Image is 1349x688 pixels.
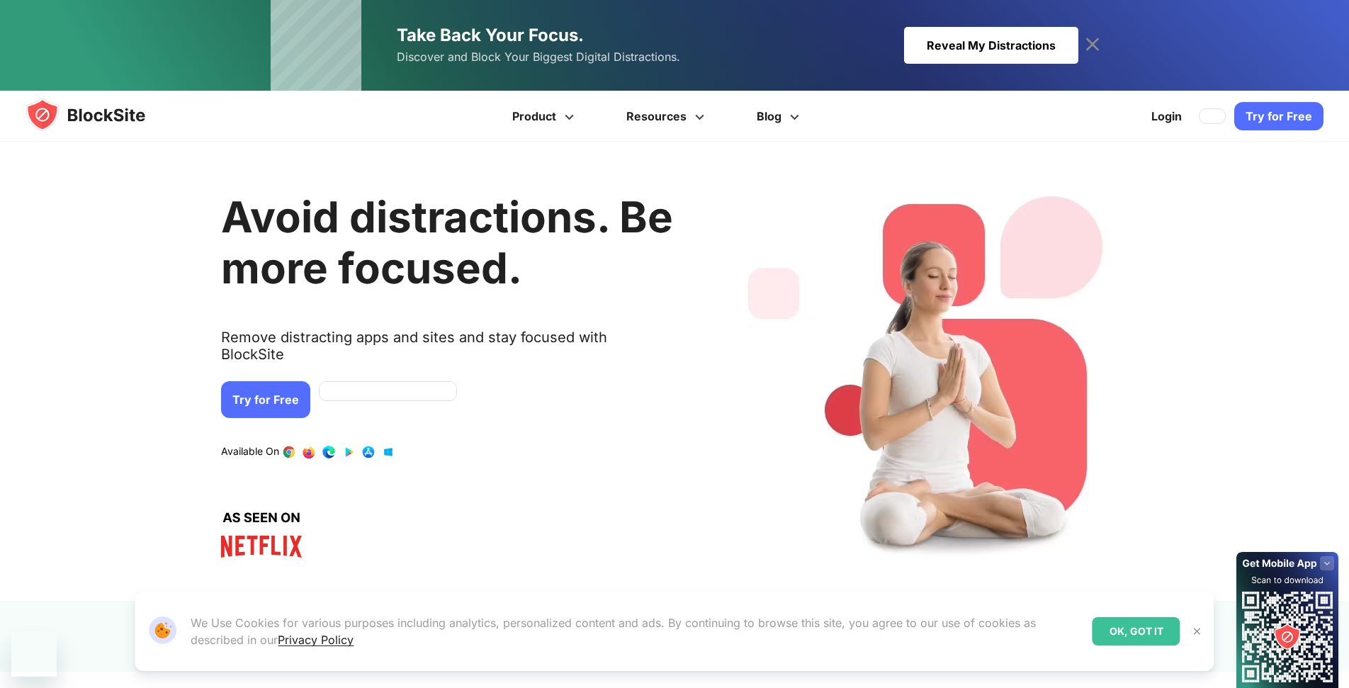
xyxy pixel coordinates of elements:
img: Close [1192,626,1203,637]
iframe: Button to launch messaging window [11,631,57,677]
button: Close [1188,622,1207,641]
a: Try for Free [221,381,310,418]
a: Try for Free [1234,102,1323,130]
a: Product [488,91,602,142]
div: Reveal My Distractions [904,27,1078,64]
h1: Avoid distractions. Be more focused. [221,191,673,293]
text: Available On [221,445,279,459]
a: Privacy Policy [278,633,354,647]
div: OK, GOT IT [1093,617,1180,645]
a: Resources [602,91,733,142]
text: Remove distracting apps and sites and stay focused with BlockSite [221,329,673,374]
a: Blog [733,91,828,142]
span: Discover and Block Your Biggest Digital Distractions. [397,47,680,67]
img: blocksite-icon.5d769676.svg [26,98,173,132]
a: Login [1143,99,1190,133]
span: Take Back Your Focus. [397,25,584,45]
p: We Use Cookies for various purposes including analytics, personalized content and ads. By continu... [191,614,1080,648]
